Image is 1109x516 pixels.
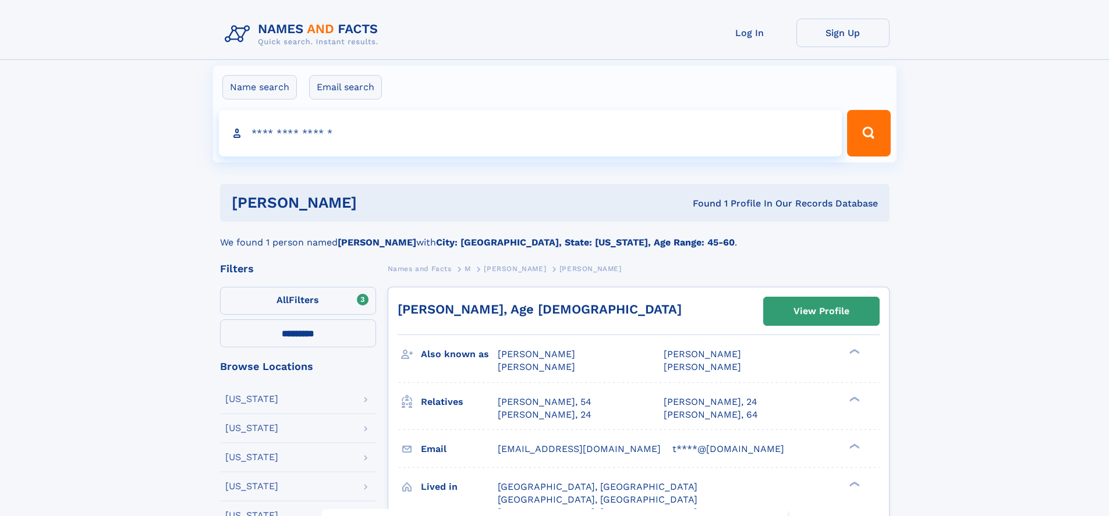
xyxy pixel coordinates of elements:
[498,443,661,454] span: [EMAIL_ADDRESS][DOMAIN_NAME]
[277,294,289,305] span: All
[703,19,796,47] a: Log In
[220,361,376,372] div: Browse Locations
[436,237,735,248] b: City: [GEOGRAPHIC_DATA], State: [US_STATE], Age Range: 45-60
[388,261,452,276] a: Names and Facts
[338,237,416,248] b: [PERSON_NAME]
[664,408,758,421] a: [PERSON_NAME], 64
[222,75,297,99] label: Name search
[498,408,591,421] a: [PERSON_NAME], 24
[796,19,890,47] a: Sign Up
[525,197,878,210] div: Found 1 Profile In Our Records Database
[846,480,860,487] div: ❯
[309,75,382,99] label: Email search
[225,482,278,491] div: [US_STATE]
[793,298,849,325] div: View Profile
[846,442,860,450] div: ❯
[484,261,546,276] a: [PERSON_NAME]
[498,348,575,360] span: [PERSON_NAME]
[465,265,471,273] span: M
[421,344,498,364] h3: Also known as
[220,287,376,315] label: Filters
[398,302,682,316] a: [PERSON_NAME], Age [DEMOGRAPHIC_DATA]
[664,396,757,408] a: [PERSON_NAME], 24
[220,222,890,250] div: We found 1 person named with .
[225,424,278,433] div: [US_STATE]
[220,264,376,274] div: Filters
[225,453,278,462] div: [US_STATE]
[664,348,741,360] span: [PERSON_NAME]
[498,481,697,492] span: [GEOGRAPHIC_DATA], [GEOGRAPHIC_DATA]
[219,110,842,156] input: search input
[421,477,498,497] h3: Lived in
[847,110,890,156] button: Search Button
[220,19,388,50] img: Logo Names and Facts
[232,195,525,210] h1: [PERSON_NAME]
[421,392,498,412] h3: Relatives
[225,394,278,404] div: [US_STATE]
[664,361,741,372] span: [PERSON_NAME]
[465,261,471,276] a: M
[498,396,591,408] a: [PERSON_NAME], 54
[559,265,622,273] span: [PERSON_NAME]
[498,494,697,505] span: [GEOGRAPHIC_DATA], [GEOGRAPHIC_DATA]
[764,297,879,325] a: View Profile
[846,348,860,355] div: ❯
[846,395,860,403] div: ❯
[498,361,575,372] span: [PERSON_NAME]
[484,265,546,273] span: [PERSON_NAME]
[421,439,498,459] h3: Email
